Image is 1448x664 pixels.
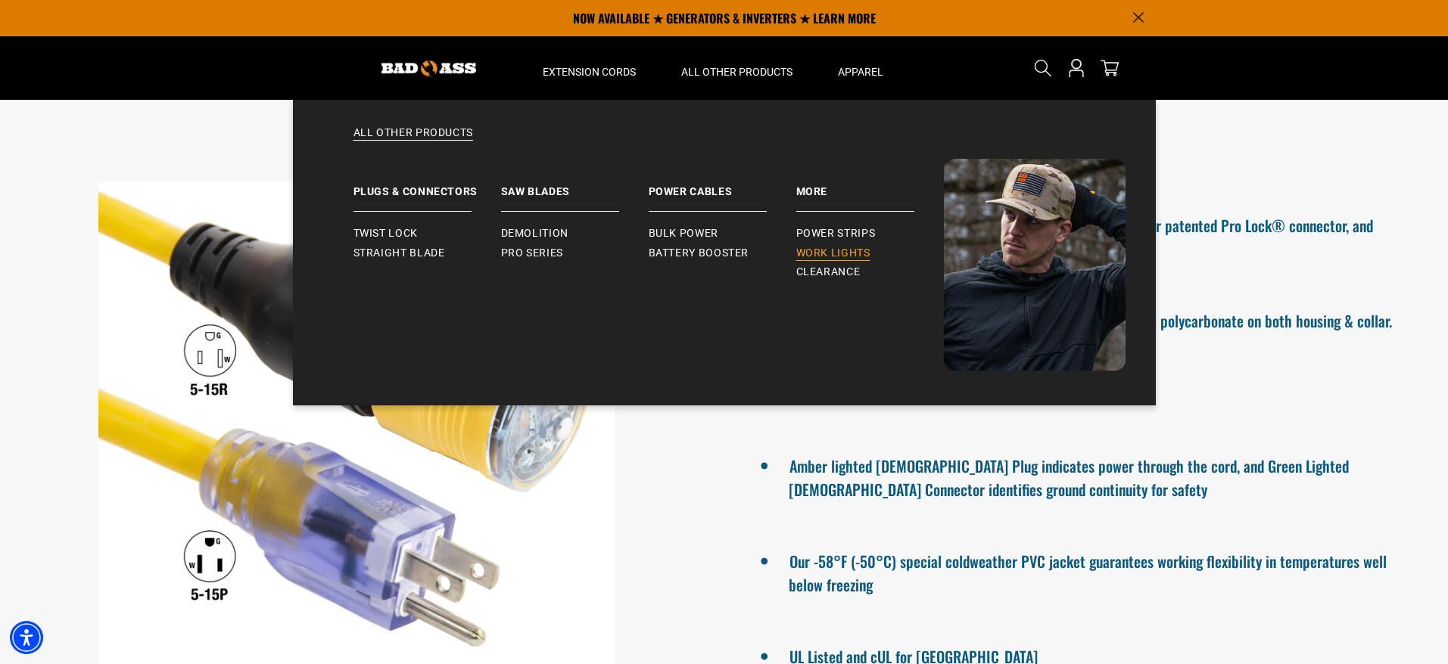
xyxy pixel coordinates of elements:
[796,244,944,263] a: Work Lights
[789,546,1396,596] li: Our -58°F (-50°C) special coldweather PVC jacket guarantees working flexibility in temperatures w...
[796,262,944,282] a: Clearance
[353,159,501,212] a: Plugs & Connectors
[353,224,501,244] a: Twist Lock
[789,451,1396,501] li: Amber lighted [DEMOGRAPHIC_DATA] Plug indicates power through the cord, and Green Lighted [DEMOGR...
[501,247,563,260] span: Pro Series
[501,227,568,240] span: Demolition
[323,126,1126,159] a: All Other Products
[1064,36,1088,100] a: Open this option
[381,61,476,76] img: Bad Ass Extension Cords
[649,244,796,263] a: Battery Booster
[353,244,501,263] a: Straight Blade
[796,227,876,240] span: Power Strips
[649,159,796,212] a: Power Cables
[1031,56,1055,80] summary: Search
[944,159,1126,371] img: Bad Ass Extension Cords
[501,159,649,212] a: Saw Blades
[1098,59,1122,77] a: cart
[659,36,815,100] summary: All Other Products
[353,247,445,260] span: Straight Blade
[501,244,649,263] a: Pro Series
[520,36,659,100] summary: Extension Cords
[649,227,718,240] span: Bulk Power
[796,265,861,279] span: Clearance
[681,65,793,79] span: All Other Products
[543,65,636,79] span: Extension Cords
[649,224,796,244] a: Bulk Power
[501,224,649,244] a: Demolition
[796,247,870,260] span: Work Lights
[796,224,944,244] a: Power Strips
[796,159,944,212] a: Battery Booster More Power Strips
[815,36,906,100] summary: Apparel
[10,621,43,654] div: Accessibility Menu
[353,227,418,240] span: Twist Lock
[649,247,749,260] span: Battery Booster
[838,65,883,79] span: Apparel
